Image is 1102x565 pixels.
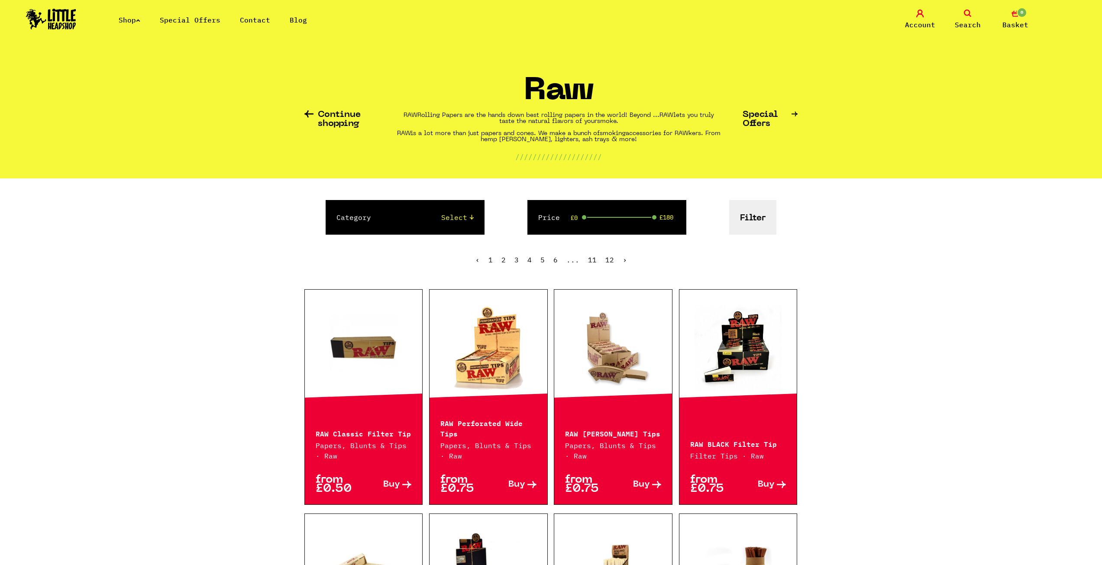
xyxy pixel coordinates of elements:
[690,438,786,449] p: RAW BLACK Filter Tip
[524,77,594,113] h1: Raw
[1002,19,1028,30] span: Basket
[597,119,616,124] em: smoke
[240,16,270,24] a: Contact
[690,451,786,461] p: Filter Tips · Raw
[363,475,411,494] a: Buy
[404,113,417,118] em: RAW
[475,255,480,264] span: ‹
[565,428,661,438] p: RAW [PERSON_NAME] Tips
[729,200,776,235] button: Filter
[410,131,600,136] strong: is a lot more than just papers and cones. We make a bunch of
[738,475,786,494] a: Buy
[383,480,400,489] span: Buy
[623,255,627,264] a: Next »
[304,110,375,129] a: Continue shopping
[565,440,661,461] p: Papers, Blunts & Tips · Raw
[758,480,775,489] span: Buy
[743,110,798,129] a: Special Offers
[613,475,661,494] a: Buy
[475,256,480,263] li: « Previous
[946,10,989,30] a: Search
[488,255,493,264] span: 1
[553,255,558,264] a: 6
[440,475,488,494] p: from £0.75
[160,16,220,24] a: Special Offers
[508,480,525,489] span: Buy
[540,255,545,264] a: 5
[527,255,532,264] a: 4
[538,212,560,223] label: Price
[955,19,981,30] span: Search
[994,10,1037,30] a: 0 Basket
[616,119,618,124] strong: .
[488,475,536,494] a: Buy
[514,255,519,264] a: 3
[690,475,738,494] p: from £0.75
[336,212,371,223] label: Category
[600,131,626,136] em: smoking
[588,255,597,264] a: 11
[515,152,602,162] p: ////////////////////
[397,131,410,136] em: RAW
[119,16,140,24] a: Shop
[26,9,76,29] img: Little Head Shop Logo
[316,440,412,461] p: Papers, Blunts & Tips · Raw
[1017,7,1027,18] span: 0
[659,214,673,221] span: £180
[499,113,714,124] strong: lets you truly taste the natural flavors of your
[316,428,412,438] p: RAW Classic Filter Tip
[481,131,721,142] strong: accessories for RAWkers. From hemp [PERSON_NAME], lighters, ash trays & more!
[566,255,579,264] span: ...
[316,475,364,494] p: from £0.50
[571,214,578,221] span: £0
[905,19,935,30] span: Account
[440,417,536,438] p: RAW Perforated Wide Tips
[440,440,536,461] p: Papers, Blunts & Tips · Raw
[290,16,307,24] a: Blog
[605,255,614,264] a: 12
[501,255,506,264] a: 2
[565,475,613,494] p: from £0.75
[659,113,673,118] em: RAW
[417,113,659,118] strong: Rolling Papers are the hands down best rolling papers in the world! Beyond ...
[633,480,650,489] span: Buy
